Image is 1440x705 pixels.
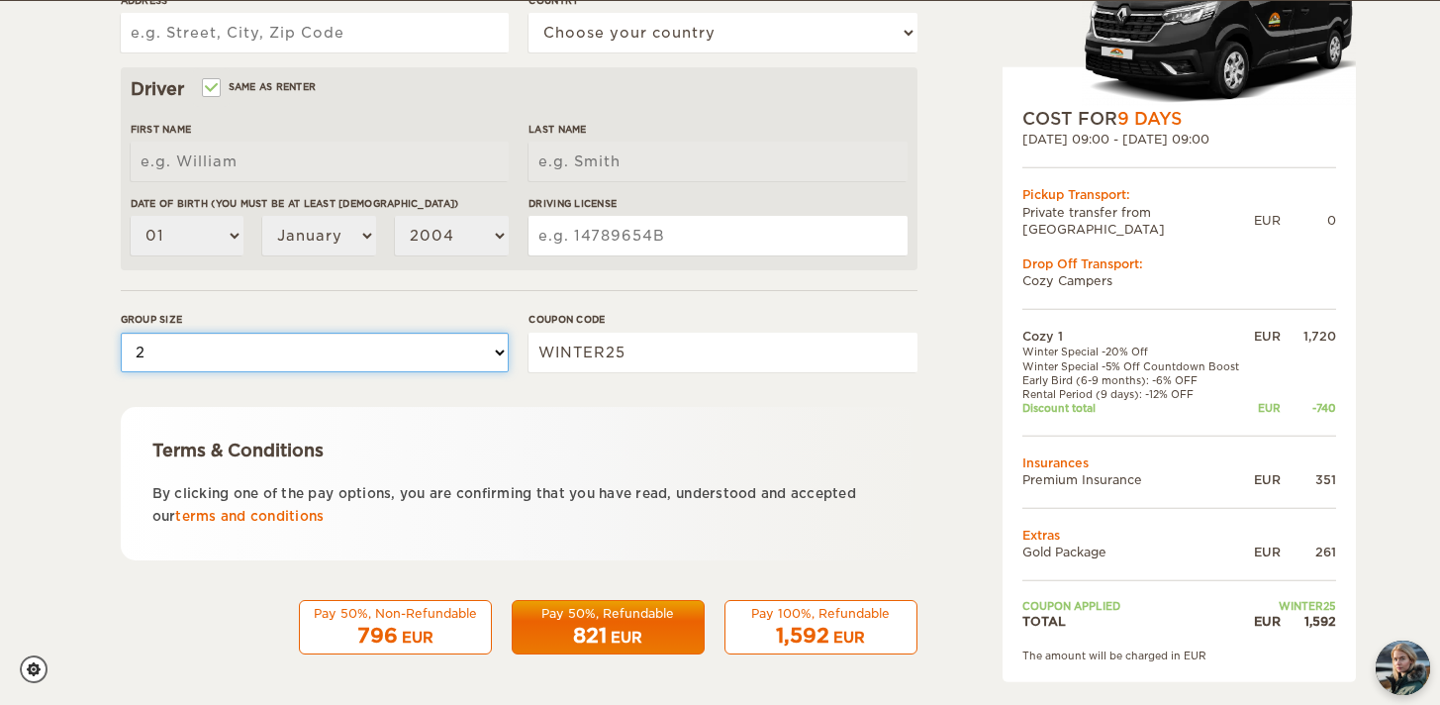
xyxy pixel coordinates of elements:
div: EUR [1249,613,1280,630]
div: EUR [402,628,433,648]
td: Cozy 1 [1022,328,1250,345]
button: chat-button [1376,641,1430,695]
td: Winter Special -20% Off [1022,345,1250,358]
div: Pickup Transport: [1022,186,1336,203]
input: e.g. William [131,142,509,181]
td: WINTER25 [1249,599,1335,613]
td: Discount total [1022,401,1250,415]
div: EUR [1249,401,1280,415]
div: EUR [611,628,642,648]
td: Extras [1022,527,1336,544]
div: Pay 100%, Refundable [737,605,905,622]
td: Insurances [1022,453,1336,470]
div: Pay 50%, Refundable [525,605,692,622]
input: Same as renter [204,83,217,96]
td: Gold Package [1022,544,1250,560]
div: EUR [833,628,865,648]
a: Cookie settings [20,655,60,683]
span: 796 [357,624,398,648]
div: Pay 50%, Non-Refundable [312,605,479,622]
div: The amount will be charged in EUR [1022,648,1336,661]
span: 9 Days [1117,109,1182,129]
input: e.g. Street, City, Zip Code [121,13,509,52]
div: 351 [1281,470,1336,487]
label: Coupon code [528,312,916,327]
label: Group size [121,312,509,327]
div: EUR [1254,212,1281,229]
span: 821 [573,624,607,648]
div: 0 [1281,212,1336,229]
a: terms and conditions [175,509,324,524]
div: EUR [1249,328,1280,345]
label: Same as renter [204,77,317,96]
span: 1,592 [776,624,829,648]
label: Last Name [528,122,907,137]
div: 261 [1281,544,1336,560]
label: Date of birth (You must be at least [DEMOGRAPHIC_DATA]) [131,196,509,211]
div: Driver [131,77,908,101]
td: Premium Insurance [1022,470,1250,487]
td: Cozy Campers [1022,272,1336,289]
div: -740 [1281,401,1336,415]
td: Coupon applied [1022,599,1250,613]
td: Rental Period (9 days): -12% OFF [1022,387,1250,401]
div: EUR [1249,544,1280,560]
td: TOTAL [1022,613,1250,630]
div: EUR [1249,470,1280,487]
div: [DATE] 09:00 - [DATE] 09:00 [1022,131,1336,148]
input: e.g. Smith [528,142,907,181]
label: First Name [131,122,509,137]
td: Private transfer from [GEOGRAPHIC_DATA] [1022,203,1254,237]
div: Terms & Conditions [152,439,886,462]
div: 1,720 [1281,328,1336,345]
div: COST FOR [1022,107,1336,131]
td: Winter Special -5% Off Countdown Boost [1022,358,1250,372]
button: Pay 50%, Non-Refundable 796 EUR [299,600,492,655]
input: e.g. 14789654B [528,216,907,255]
p: By clicking one of the pay options, you are confirming that you have read, understood and accepte... [152,482,886,529]
img: Freyja at Cozy Campers [1376,641,1430,695]
button: Pay 100%, Refundable 1,592 EUR [724,600,917,655]
button: Pay 50%, Refundable 821 EUR [512,600,705,655]
div: Drop Off Transport: [1022,255,1336,272]
td: Early Bird (6-9 months): -6% OFF [1022,373,1250,387]
label: Driving License [528,196,907,211]
div: 1,592 [1281,613,1336,630]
